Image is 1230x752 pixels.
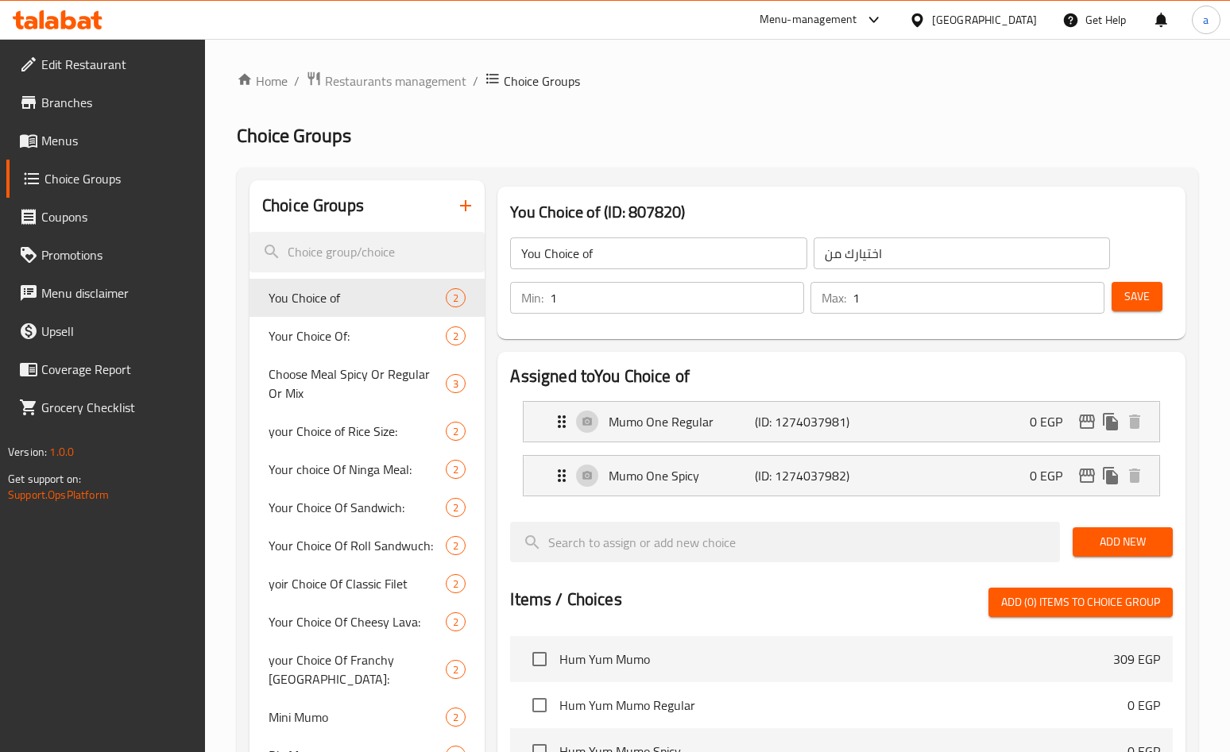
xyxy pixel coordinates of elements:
span: Hum Yum Mumo Regular [559,696,1127,715]
div: your Choice Of Franchy [GEOGRAPHIC_DATA]:2 [249,641,485,698]
span: Coupons [41,207,193,226]
h2: Choice Groups [262,194,364,218]
span: Menus [41,131,193,150]
span: Get support on: [8,469,81,489]
span: Edit Restaurant [41,55,193,74]
div: [GEOGRAPHIC_DATA] [932,11,1037,29]
span: Upsell [41,322,193,341]
div: Choices [446,498,466,517]
span: Restaurants management [325,71,466,91]
span: 3 [447,376,465,391]
span: Hum Yum Mumo [559,650,1112,669]
a: Branches [6,83,206,121]
span: 2 [447,615,465,630]
span: a [1203,11,1209,29]
div: Menu-management [760,10,857,29]
div: Your Choice Of Roll Sandwuch:2 [249,526,485,565]
span: 2 [447,577,465,592]
nav: breadcrumb [237,71,1198,91]
div: Mini Mumo2 [249,698,485,736]
span: Select choice [523,642,556,676]
span: Add (0) items to choice group [1001,592,1160,612]
span: 1.0.0 [49,442,74,462]
span: your Choice of Rice Size: [269,422,446,441]
span: 2 [447,462,465,477]
div: Your Choice Of Cheesy Lava:2 [249,603,485,641]
p: 0 EGP [1127,696,1160,715]
a: Menu disclaimer [6,274,206,312]
input: search [249,232,485,272]
div: your Choice of Rice Size:2 [249,412,485,450]
span: Menu disclaimer [41,283,193,303]
li: Expand [510,395,1172,449]
span: Version: [8,442,47,462]
span: 2 [447,538,465,553]
span: 2 [447,662,465,677]
div: Choices [446,460,466,479]
span: 2 [447,424,465,439]
span: your Choice Of Franchy [GEOGRAPHIC_DATA]: [269,650,446,688]
a: Coverage Report [6,350,206,388]
p: Min: [521,288,543,307]
a: Promotions [6,236,206,274]
button: duplicate [1099,464,1123,488]
span: Mini Mumo [269,708,446,727]
span: Choose Meal Spicy Or Regular Or Mix [269,364,446,403]
p: Mumo One Spicy [609,466,755,485]
div: Choices [446,536,466,555]
li: / [473,71,478,91]
div: Choices [446,374,466,393]
button: edit [1075,464,1099,488]
button: edit [1075,410,1099,434]
p: Mumo One Regular [609,412,755,431]
span: Grocery Checklist [41,398,193,417]
span: Select choice [523,688,556,722]
span: 2 [447,291,465,306]
a: Support.OpsPlatform [8,484,109,505]
button: Add (0) items to choice group [988,588,1173,617]
span: Add New [1085,532,1160,552]
span: 2 [447,329,465,344]
p: 309 EGP [1113,650,1160,669]
p: (ID: 1274037981) [755,412,852,431]
a: Choice Groups [6,160,206,198]
p: 0 EGP [1030,412,1075,431]
div: You Choice of2 [249,279,485,317]
h2: Items / Choices [510,588,621,611]
span: 2 [447,500,465,515]
div: Choices [446,288,466,307]
a: Home [237,71,288,91]
a: Menus [6,121,206,160]
h2: Assigned to You Choice of [510,364,1172,388]
span: Choice Groups [504,71,580,91]
button: duplicate [1099,410,1123,434]
p: 0 EGP [1030,466,1075,485]
span: Your Choice Of: [269,326,446,345]
a: Upsell [6,312,206,350]
a: Restaurants management [306,71,466,91]
div: Choices [446,708,466,727]
p: (ID: 1274037982) [755,466,852,485]
button: Save [1112,282,1162,311]
input: search [510,522,1060,562]
div: Choices [446,574,466,593]
div: Your Choice Of:2 [249,317,485,355]
div: Expand [524,402,1158,442]
span: Your Choice Of Roll Sandwuch: [269,536,446,555]
span: Branches [41,93,193,112]
div: Choices [446,326,466,345]
button: Add New [1073,527,1173,557]
a: Edit Restaurant [6,45,206,83]
li: / [294,71,300,91]
div: Your Choice Of Sandwich:2 [249,488,485,526]
span: Choice Groups [44,169,193,188]
a: Coupons [6,198,206,236]
span: Your Choice Of Cheesy Lava: [269,612,446,631]
h3: You Choice of (ID: 807820) [510,199,1172,225]
a: Grocery Checklist [6,388,206,426]
span: Promotions [41,245,193,264]
div: Your choice Of Ninga Meal:2 [249,450,485,488]
div: yoir Choice Of Classic Filet2 [249,565,485,603]
button: delete [1123,410,1147,434]
span: Your Choice Of Sandwich: [269,498,446,517]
